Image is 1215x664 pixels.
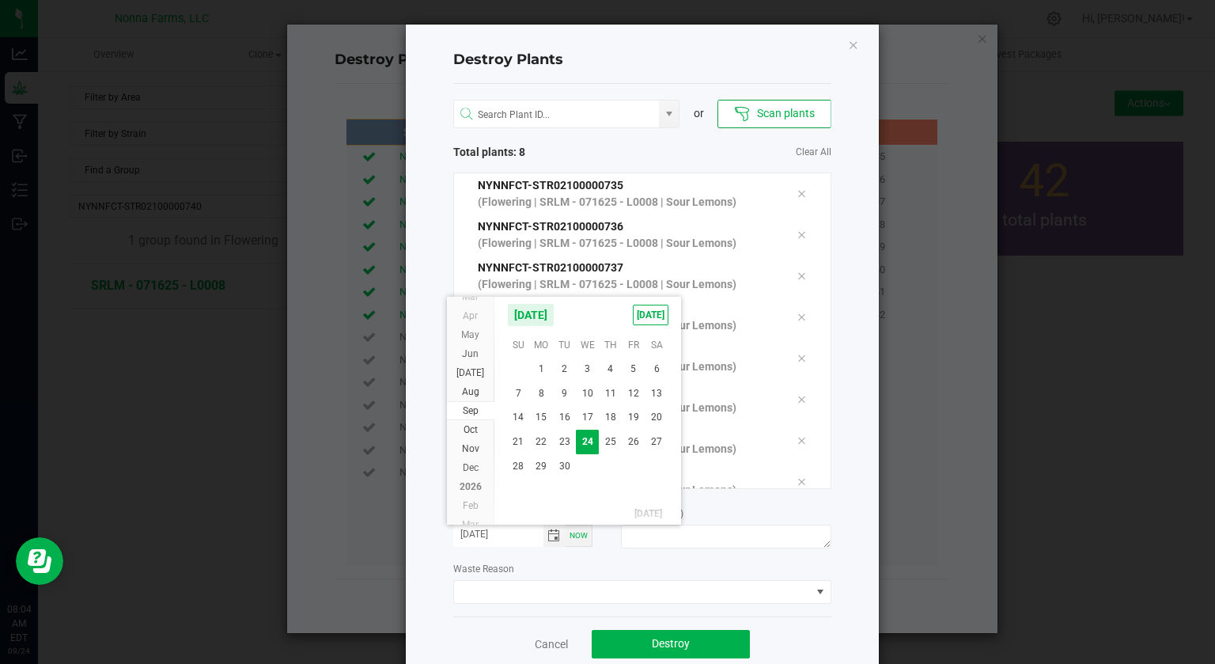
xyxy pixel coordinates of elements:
div: Remove tag [785,390,818,409]
div: Remove tag [785,267,818,286]
td: Sunday, September 7, 2025 [507,381,530,406]
span: Dec [463,462,479,473]
span: Apr [463,310,478,321]
span: 25 [599,430,622,454]
span: NYNNFCT-STR02100000735 [478,179,623,192]
span: Total plants: 8 [453,144,642,161]
span: Mar [462,291,479,302]
div: Remove tag [785,349,818,368]
span: 11 [599,381,622,406]
td: Saturday, September 6, 2025 [645,357,668,381]
span: Mar [462,519,479,530]
th: Fr [622,333,645,357]
span: 2026 [460,481,482,492]
button: Destroy [592,630,750,658]
span: 16 [553,405,576,430]
td: Sunday, September 14, 2025 [507,405,530,430]
span: 30 [553,454,576,479]
span: May [461,329,479,340]
td: Sunday, September 28, 2025 [507,454,530,479]
p: (Flowering | SRLM - 071625 - L0008 | Sour Lemons) [478,276,774,293]
td: Friday, September 5, 2025 [622,357,645,381]
span: 29 [530,454,553,479]
span: Now [570,531,588,540]
td: Monday, September 1, 2025 [530,357,553,381]
td: Friday, September 26, 2025 [622,430,645,454]
td: Wednesday, September 3, 2025 [576,357,599,381]
td: Thursday, September 11, 2025 [599,381,622,406]
span: 8 [530,381,553,406]
td: Saturday, September 20, 2025 [645,405,668,430]
td: Thursday, September 18, 2025 [599,405,622,430]
th: [DATE] [507,502,668,526]
span: 6 [645,357,668,381]
span: [DATE] [633,305,668,325]
div: Remove tag [785,308,818,327]
a: Cancel [535,636,568,652]
td: Friday, September 19, 2025 [622,405,645,430]
input: Date [453,525,543,544]
span: Destroy [652,637,690,650]
div: Remove tag [785,226,818,245]
td: Saturday, September 13, 2025 [645,381,668,406]
span: Aug [462,386,479,397]
a: Clear All [796,146,831,159]
th: Sa [645,333,668,357]
th: We [576,333,599,357]
td: Monday, September 29, 2025 [530,454,553,479]
td: Tuesday, September 30, 2025 [553,454,576,479]
td: Wednesday, September 17, 2025 [576,405,599,430]
button: Scan plants [717,100,831,128]
h4: Destroy Plants [453,50,831,70]
span: 14 [507,405,530,430]
td: Monday, September 22, 2025 [530,430,553,454]
span: 24 [576,430,599,454]
span: Toggle calendar [543,525,566,547]
th: Su [507,333,530,357]
td: Saturday, September 27, 2025 [645,430,668,454]
td: Monday, September 8, 2025 [530,381,553,406]
td: Monday, September 15, 2025 [530,405,553,430]
span: 19 [622,405,645,430]
span: Nov [462,443,479,454]
span: 26 [622,430,645,454]
input: NO DATA FOUND [454,101,660,129]
span: 20 [645,405,668,430]
button: Close [848,35,859,54]
span: 27 [645,430,668,454]
span: 13 [645,381,668,406]
th: Mo [530,333,553,357]
div: Remove tag [785,184,818,203]
span: 2 [553,357,576,381]
td: Wednesday, September 24, 2025 [576,430,599,454]
span: [DATE] [456,367,484,378]
span: [DATE] [507,303,555,327]
span: NYNNFCT-STR02100000737 [478,261,623,274]
p: (Flowering | SRLM - 071625 - L0008 | Sour Lemons) [478,194,774,211]
iframe: Resource center [16,537,63,585]
span: NYNNFCT-STR02100000736 [478,220,623,233]
span: 18 [599,405,622,430]
span: 21 [507,430,530,454]
span: 28 [507,454,530,479]
div: Remove tag [785,472,818,491]
span: 22 [530,430,553,454]
th: Th [599,333,622,357]
span: 7 [507,381,530,406]
label: Waste Reason [453,562,514,576]
span: 23 [553,430,576,454]
span: 10 [576,381,599,406]
span: Sep [463,405,479,416]
td: Thursday, September 25, 2025 [599,430,622,454]
span: Oct [464,424,478,435]
td: Tuesday, September 9, 2025 [553,381,576,406]
td: Tuesday, September 23, 2025 [553,430,576,454]
div: Remove tag [785,431,818,450]
span: Jun [462,348,479,359]
td: Friday, September 12, 2025 [622,381,645,406]
div: or [679,105,717,122]
span: 5 [622,357,645,381]
span: 15 [530,405,553,430]
td: Tuesday, September 16, 2025 [553,405,576,430]
td: Tuesday, September 2, 2025 [553,357,576,381]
